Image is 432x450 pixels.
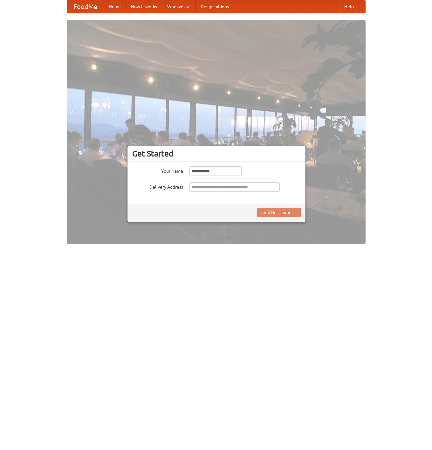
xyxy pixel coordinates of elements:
[132,149,301,158] h3: Get Started
[67,0,104,13] a: FoodMe
[257,208,301,217] button: Find Restaurants!
[339,0,359,13] a: Help
[162,0,196,13] a: Who we are
[126,0,162,13] a: How it works
[196,0,234,13] a: Recipe videos
[132,182,183,190] label: Delivery Address
[132,166,183,174] label: Your Name
[104,0,126,13] a: Home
